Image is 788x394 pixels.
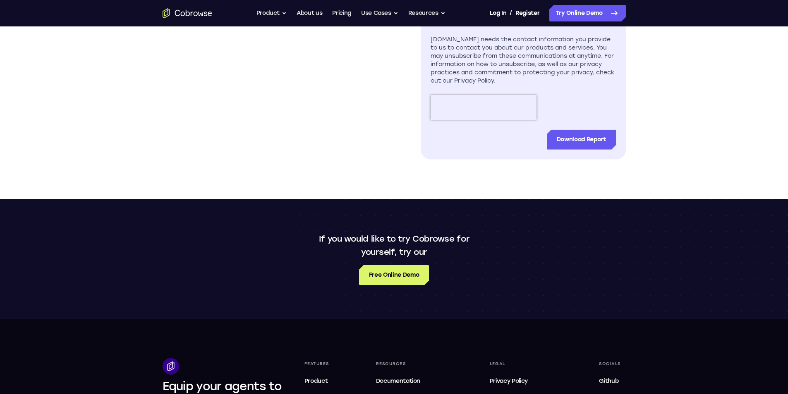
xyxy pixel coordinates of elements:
div: Socials [596,358,625,370]
div: Resources [373,358,454,370]
a: Documentation [373,373,454,389]
a: Privacy Policy [486,373,563,389]
iframe: reCAPTCHA [431,95,537,120]
span: Product [304,377,328,385]
a: Github [596,373,625,389]
a: Product [301,373,340,389]
button: Use Cases [361,5,398,21]
a: Pricing [332,5,351,21]
a: Try Online Demo [549,5,626,21]
p: If you would like to try Cobrowse for yourself, try our [315,232,474,259]
a: Log In [490,5,506,21]
span: Documentation [376,377,420,385]
a: Free Online Demo [359,265,429,285]
button: Resources [408,5,445,21]
button: Product [256,5,287,21]
div: [DOMAIN_NAME] needs the contact information you provide to us to contact you about our products a... [431,36,616,85]
span: / [510,8,512,18]
input: Download Report [547,130,616,150]
a: Register [515,5,539,21]
a: About us [297,5,322,21]
span: Github [599,377,618,385]
span: Privacy Policy [490,377,528,385]
div: Legal [486,358,563,370]
div: Features [301,358,340,370]
a: Go to the home page [163,8,212,18]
